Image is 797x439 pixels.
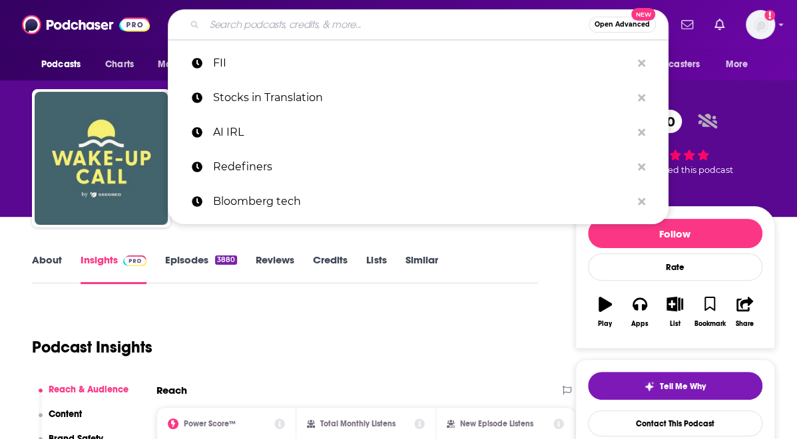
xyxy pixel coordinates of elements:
svg: Add a profile image [764,10,775,21]
button: Reach & Audience [39,384,129,408]
span: Charts [105,55,134,74]
img: Podchaser - Follow, Share and Rate Podcasts [22,12,150,37]
button: Share [727,288,762,336]
div: 3880 [215,255,237,265]
a: InsightsPodchaser Pro [81,253,146,284]
a: Reviews [256,253,294,284]
div: Apps [631,320,649,328]
span: Open Advanced [595,21,650,28]
h2: Total Monthly Listens [320,419,396,428]
a: Stocks in Translation [168,80,668,115]
a: Episodes3880 [165,253,237,284]
a: Similar [405,253,437,284]
button: Apps [623,288,657,336]
a: Charts [97,52,142,77]
p: AI IRL [213,115,631,150]
button: open menu [32,52,98,77]
span: Tell Me Why [660,381,706,392]
button: open menu [148,52,222,77]
div: List [670,320,680,328]
a: FII [168,46,668,80]
p: Redefiners [213,150,631,184]
a: Lists [366,253,386,284]
button: open menu [627,52,719,77]
span: rated this podcast [656,165,733,175]
a: Credits [313,253,348,284]
span: Logged in as eseto [746,10,775,39]
div: Rate [588,253,762,281]
button: Open AdvancedNew [589,17,656,33]
img: tell me why sparkle [644,381,655,392]
h2: Power Score™ [184,419,236,428]
span: Monitoring [158,55,205,74]
a: Show notifications dropdown [676,13,698,36]
img: User Profile [746,10,775,39]
button: Bookmark [692,288,727,336]
button: Play [588,288,623,336]
a: Contact This Podcast [588,410,762,436]
div: Share [736,320,754,328]
a: About [32,253,62,284]
button: open menu [716,52,765,77]
div: 60 1 personrated this podcast [575,101,775,184]
span: Podcasts [41,55,81,74]
h1: Podcast Insights [32,337,152,357]
p: Content [49,408,82,420]
p: Stocks in Translation [213,80,631,115]
h2: Reach [156,384,187,396]
div: Search podcasts, credits, & more... [168,9,668,40]
span: More [726,55,748,74]
img: Podchaser Pro [123,255,146,266]
button: tell me why sparkleTell Me Why [588,372,762,400]
p: FII [213,46,631,80]
p: Bloomberg tech [213,184,631,219]
button: Content [39,408,83,433]
a: Show notifications dropdown [709,13,730,36]
img: The Wake-Up Call [35,92,168,225]
button: List [657,288,692,336]
a: Bloomberg tech [168,184,668,219]
span: New [631,8,655,21]
a: Redefiners [168,150,668,184]
button: Show profile menu [746,10,775,39]
h2: New Episode Listens [460,419,533,428]
input: Search podcasts, credits, & more... [204,14,589,35]
div: Bookmark [694,320,725,328]
button: Follow [588,219,762,248]
div: Play [598,320,612,328]
p: Reach & Audience [49,384,129,395]
a: AI IRL [168,115,668,150]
